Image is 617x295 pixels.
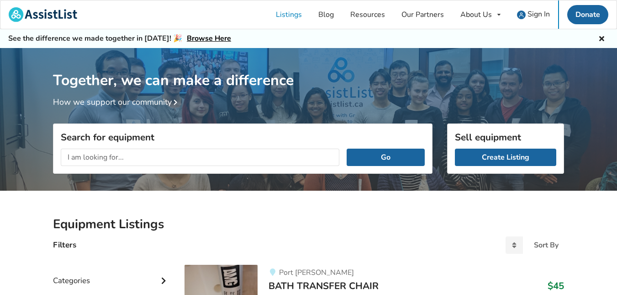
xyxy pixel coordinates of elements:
[61,131,425,143] h3: Search for equipment
[269,279,379,292] span: BATH TRANSFER CHAIR
[534,241,559,249] div: Sort By
[310,0,342,29] a: Blog
[187,33,231,43] a: Browse Here
[53,257,170,290] div: Categories
[342,0,393,29] a: Resources
[61,149,339,166] input: I am looking for...
[9,7,77,22] img: assistlist-logo
[527,9,550,19] span: Sign In
[455,131,556,143] h3: Sell equipment
[393,0,452,29] a: Our Partners
[268,0,310,29] a: Listings
[53,240,76,250] h4: Filters
[279,268,354,278] span: Port [PERSON_NAME]
[53,48,564,90] h1: Together, we can make a difference
[53,216,564,232] h2: Equipment Listings
[548,280,564,292] h3: $45
[517,11,526,19] img: user icon
[567,5,608,24] a: Donate
[53,97,181,107] a: How we support our community
[347,149,425,166] button: Go
[8,34,231,43] h5: See the difference we made together in [DATE]! 🎉
[509,0,558,29] a: user icon Sign In
[460,11,492,18] div: About Us
[455,149,556,166] a: Create Listing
